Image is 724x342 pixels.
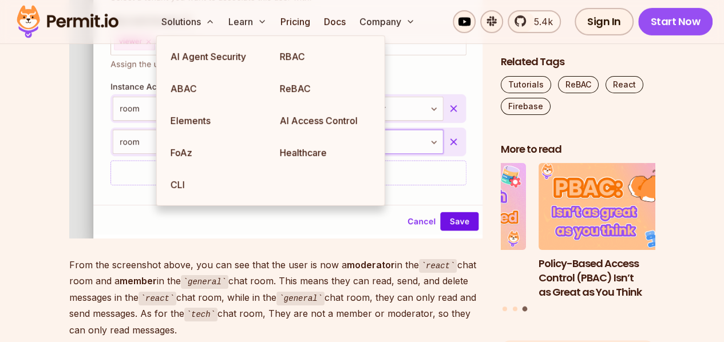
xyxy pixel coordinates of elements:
[161,169,271,201] a: CLI
[181,275,229,289] code: general
[139,292,177,305] code: react
[539,164,693,300] li: 3 of 3
[575,8,634,35] a: Sign In
[523,307,528,312] button: Go to slide 3
[161,137,271,169] a: FoAz
[161,73,271,105] a: ABAC
[419,259,457,273] code: react
[372,257,527,285] h3: Prisma ORM Data Filtering with ReBAC
[372,164,527,300] li: 2 of 3
[120,275,157,287] strong: member
[558,76,599,93] a: ReBAC
[501,76,551,93] a: Tutorials
[224,10,271,33] button: Learn
[355,10,420,33] button: Company
[276,10,315,33] a: Pricing
[501,98,551,115] a: Firebase
[347,259,395,271] strong: moderator
[271,41,380,73] a: RBAC
[539,257,693,299] h3: Policy-Based Access Control (PBAC) Isn’t as Great as You Think
[503,307,507,311] button: Go to slide 1
[501,142,655,157] h2: More to read
[501,164,655,313] div: Posts
[527,15,553,29] span: 5.4k
[69,257,482,338] p: From the screenshot above, you can see that the user is now a in the chat room and a in the chat ...
[539,164,693,300] a: Policy-Based Access Control (PBAC) Isn’t as Great as You ThinkPolicy-Based Access Control (PBAC) ...
[319,10,350,33] a: Docs
[501,55,655,69] h2: Related Tags
[508,10,561,33] a: 5.4k
[276,292,325,305] code: general
[513,307,517,311] button: Go to slide 2
[161,41,271,73] a: AI Agent Security
[539,164,693,250] img: Policy-Based Access Control (PBAC) Isn’t as Great as You Think
[11,2,124,41] img: Permit logo
[184,308,217,321] code: tech
[606,76,643,93] a: React
[638,8,713,35] a: Start Now
[271,105,380,137] a: AI Access Control
[271,73,380,105] a: ReBAC
[161,105,271,137] a: Elements
[271,137,380,169] a: Healthcare
[157,10,219,33] button: Solutions
[372,164,527,250] img: Prisma ORM Data Filtering with ReBAC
